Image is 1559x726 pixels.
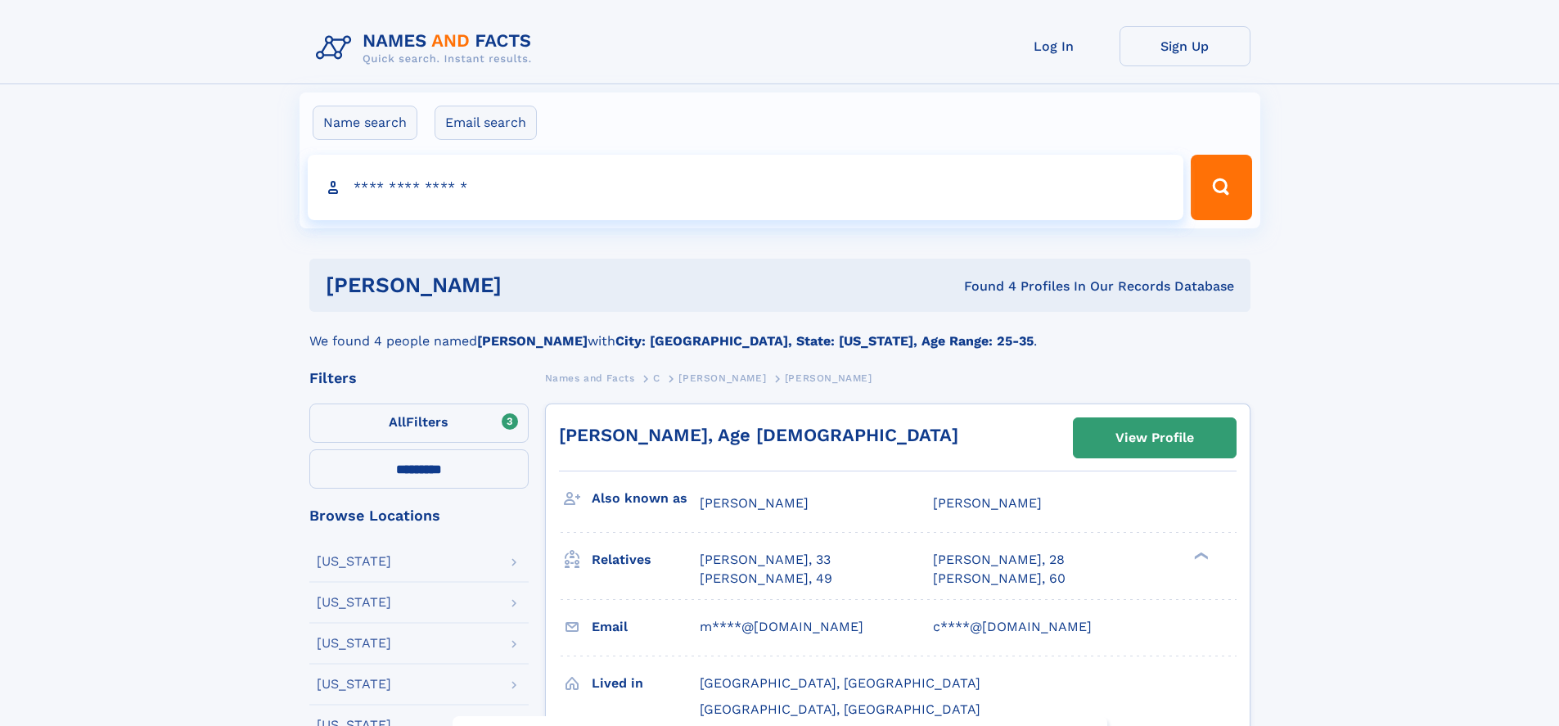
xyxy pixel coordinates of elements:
[1190,551,1210,561] div: ❯
[592,546,700,574] h3: Relatives
[933,570,1066,588] a: [PERSON_NAME], 60
[592,670,700,697] h3: Lived in
[592,485,700,512] h3: Also known as
[1074,418,1236,458] a: View Profile
[309,371,529,386] div: Filters
[313,106,417,140] label: Name search
[317,637,391,650] div: [US_STATE]
[653,372,660,384] span: C
[700,570,832,588] a: [PERSON_NAME], 49
[700,551,831,569] a: [PERSON_NAME], 33
[700,701,980,717] span: [GEOGRAPHIC_DATA], [GEOGRAPHIC_DATA]
[989,26,1120,66] a: Log In
[389,414,406,430] span: All
[308,155,1184,220] input: search input
[1120,26,1250,66] a: Sign Up
[317,678,391,691] div: [US_STATE]
[785,372,872,384] span: [PERSON_NAME]
[700,495,809,511] span: [PERSON_NAME]
[309,312,1250,351] div: We found 4 people named with .
[309,26,545,70] img: Logo Names and Facts
[317,596,391,609] div: [US_STATE]
[615,333,1034,349] b: City: [GEOGRAPHIC_DATA], State: [US_STATE], Age Range: 25-35
[477,333,588,349] b: [PERSON_NAME]
[592,613,700,641] h3: Email
[545,368,635,388] a: Names and Facts
[700,675,980,691] span: [GEOGRAPHIC_DATA], [GEOGRAPHIC_DATA]
[1115,419,1194,457] div: View Profile
[678,368,766,388] a: [PERSON_NAME]
[435,106,537,140] label: Email search
[732,277,1234,295] div: Found 4 Profiles In Our Records Database
[326,275,733,295] h1: [PERSON_NAME]
[317,555,391,568] div: [US_STATE]
[678,372,766,384] span: [PERSON_NAME]
[309,404,529,443] label: Filters
[933,551,1065,569] a: [PERSON_NAME], 28
[1191,155,1251,220] button: Search Button
[559,425,958,445] a: [PERSON_NAME], Age [DEMOGRAPHIC_DATA]
[933,495,1042,511] span: [PERSON_NAME]
[309,508,529,523] div: Browse Locations
[653,368,660,388] a: C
